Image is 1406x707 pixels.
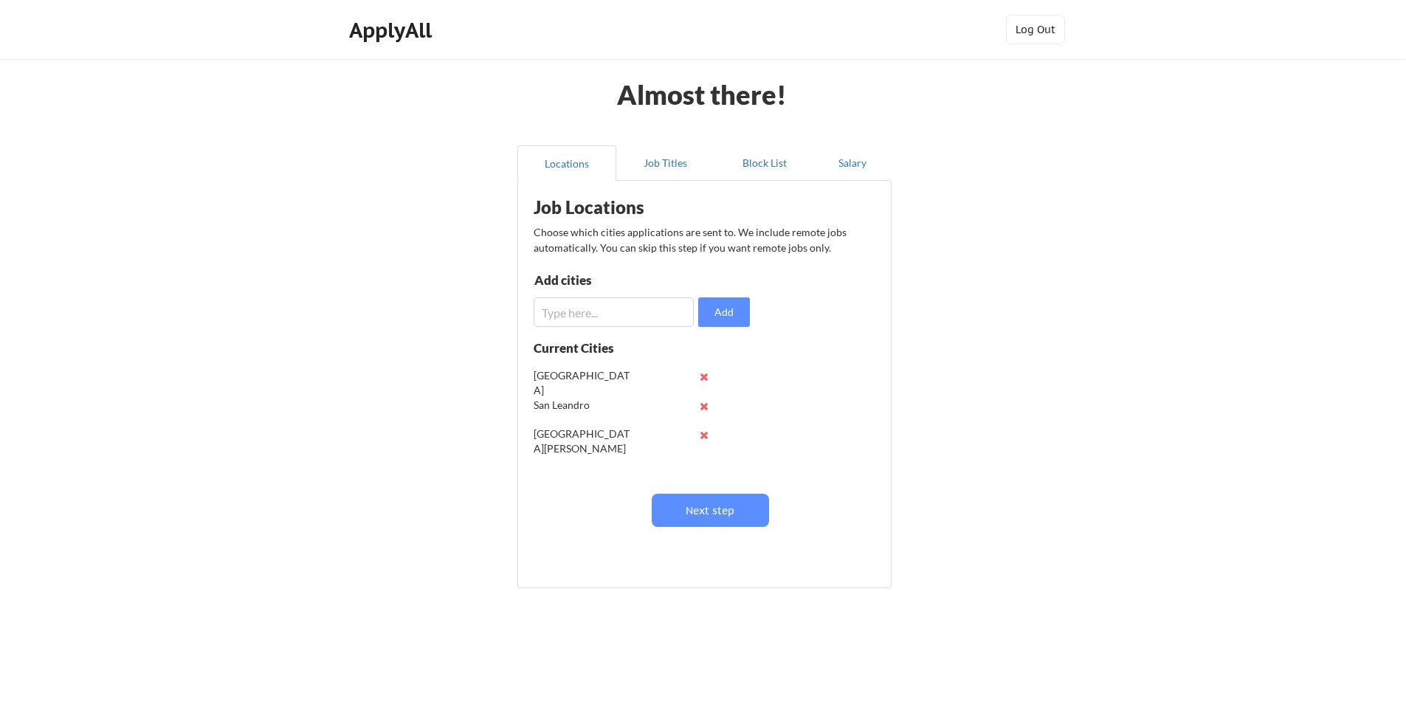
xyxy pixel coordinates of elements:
button: Block List [715,145,814,181]
button: Locations [517,145,616,181]
button: Add [698,297,750,327]
button: Salary [814,145,892,181]
button: Log Out [1006,15,1065,44]
div: Add cities [534,274,687,286]
div: Choose which cities applications are sent to. We include remote jobs automatically. You can skip ... [534,224,873,255]
input: Type here... [534,297,694,327]
div: ApplyAll [349,18,436,43]
div: [GEOGRAPHIC_DATA][PERSON_NAME] [534,427,630,455]
div: Job Locations [534,199,720,216]
div: [GEOGRAPHIC_DATA] [534,368,630,397]
div: San Leandro [534,398,630,413]
div: Almost there! [599,81,805,108]
div: Current Cities [534,342,646,354]
button: Job Titles [616,145,715,181]
button: Next step [652,494,769,527]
